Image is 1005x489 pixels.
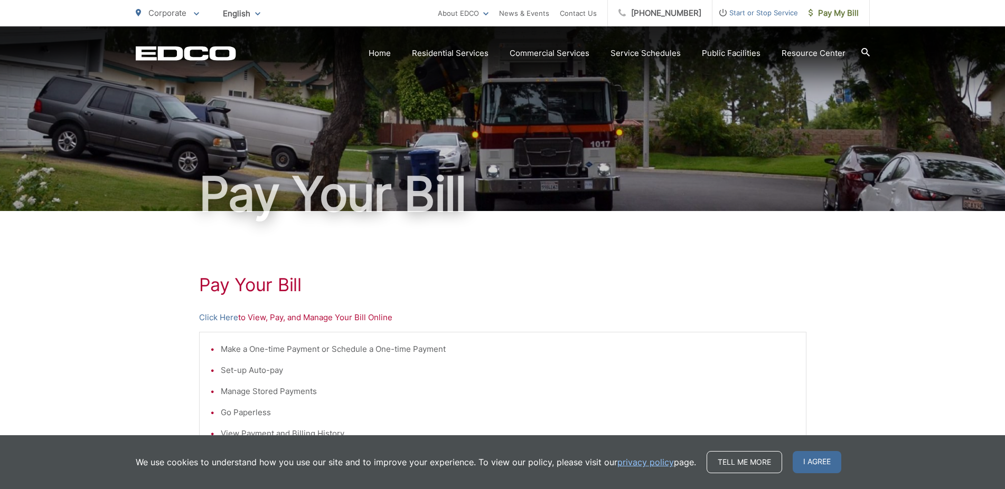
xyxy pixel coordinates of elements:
[199,311,238,324] a: Click Here
[702,47,760,60] a: Public Facilities
[510,47,589,60] a: Commercial Services
[136,168,870,220] h1: Pay Your Bill
[221,364,795,377] li: Set-up Auto-pay
[148,8,186,18] span: Corporate
[610,47,681,60] a: Service Schedules
[136,46,236,61] a: EDCD logo. Return to the homepage.
[199,311,806,324] p: to View, Pay, and Manage Your Bill Online
[809,7,859,20] span: Pay My Bill
[438,7,489,20] a: About EDCO
[617,456,674,468] a: privacy policy
[199,274,806,295] h1: Pay Your Bill
[221,385,795,398] li: Manage Stored Payments
[221,343,795,356] li: Make a One-time Payment or Schedule a One-time Payment
[560,7,597,20] a: Contact Us
[136,456,696,468] p: We use cookies to understand how you use our site and to improve your experience. To view our pol...
[782,47,846,60] a: Resource Center
[793,451,841,473] span: I agree
[221,427,795,440] li: View Payment and Billing History
[707,451,782,473] a: Tell me more
[412,47,489,60] a: Residential Services
[369,47,391,60] a: Home
[221,406,795,419] li: Go Paperless
[499,7,549,20] a: News & Events
[215,4,268,23] span: English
